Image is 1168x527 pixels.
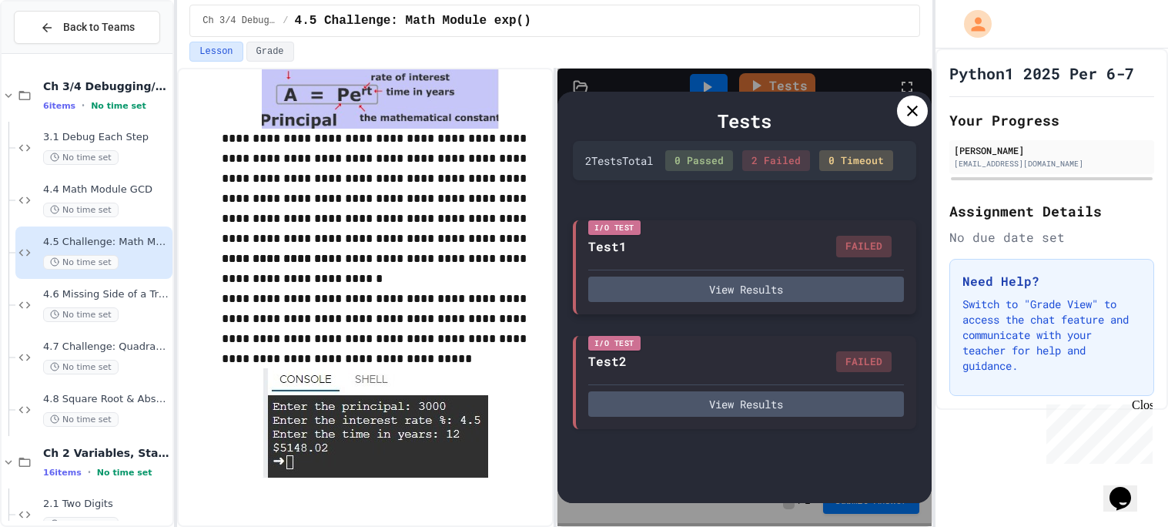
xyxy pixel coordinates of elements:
span: No time set [43,203,119,217]
span: • [88,466,91,478]
div: 2 Test s Total [585,153,653,169]
div: [PERSON_NAME] [954,143,1150,157]
span: Ch 3/4 Debugging/Modules [43,79,169,93]
iframe: chat widget [1103,465,1153,512]
div: FAILED [836,351,892,373]
span: No time set [43,360,119,374]
span: Ch 3/4 Debugging/Modules [202,15,276,27]
div: Chat with us now!Close [6,6,106,98]
div: 0 Passed [665,150,733,172]
span: 2.1 Two Digits [43,498,169,511]
span: 6 items [43,101,75,111]
span: No time set [97,468,152,478]
span: No time set [43,412,119,427]
div: FAILED [836,236,892,257]
div: [EMAIL_ADDRESS][DOMAIN_NAME] [954,158,1150,170]
span: Ch 2 Variables, Statements & Expressions [43,446,169,460]
span: 4.4 Math Module GCD [43,183,169,196]
h2: Assignment Details [949,200,1154,222]
span: 16 items [43,468,82,478]
div: 2 Failed [742,150,810,172]
button: Lesson [189,42,243,62]
span: No time set [43,255,119,270]
span: No time set [43,150,119,165]
button: View Results [588,391,904,417]
span: 4.8 Square Root & Absolute Value [43,393,169,406]
div: No due date set [949,228,1154,247]
span: Back to Teams [63,19,135,35]
button: Grade [246,42,294,62]
span: No time set [43,307,119,322]
div: Test1 [588,237,627,256]
div: I/O Test [588,336,641,351]
span: 4.7 Challenge: Quadratic Formula [43,341,169,354]
div: I/O Test [588,220,641,235]
span: 3.1 Debug Each Step [43,131,169,144]
span: No time set [91,101,146,111]
h3: Need Help? [962,272,1141,290]
span: 4.5 Challenge: Math Module exp() [43,236,169,249]
p: Switch to "Grade View" to access the chat feature and communicate with your teacher for help and ... [962,297,1141,374]
span: / [283,15,288,27]
span: • [82,99,85,112]
div: Tests [573,107,916,135]
button: Back to Teams [14,11,160,44]
h1: Python1 2025 Per 6-7 [949,62,1134,84]
div: Test2 [588,352,627,371]
span: 4.5 Challenge: Math Module exp() [295,12,531,30]
span: 4.6 Missing Side of a Triangle [43,288,169,301]
div: 0 Timeout [819,150,893,172]
h2: Your Progress [949,109,1154,131]
iframe: chat widget [1040,398,1153,464]
button: View Results [588,277,904,302]
div: My Account [948,6,996,42]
